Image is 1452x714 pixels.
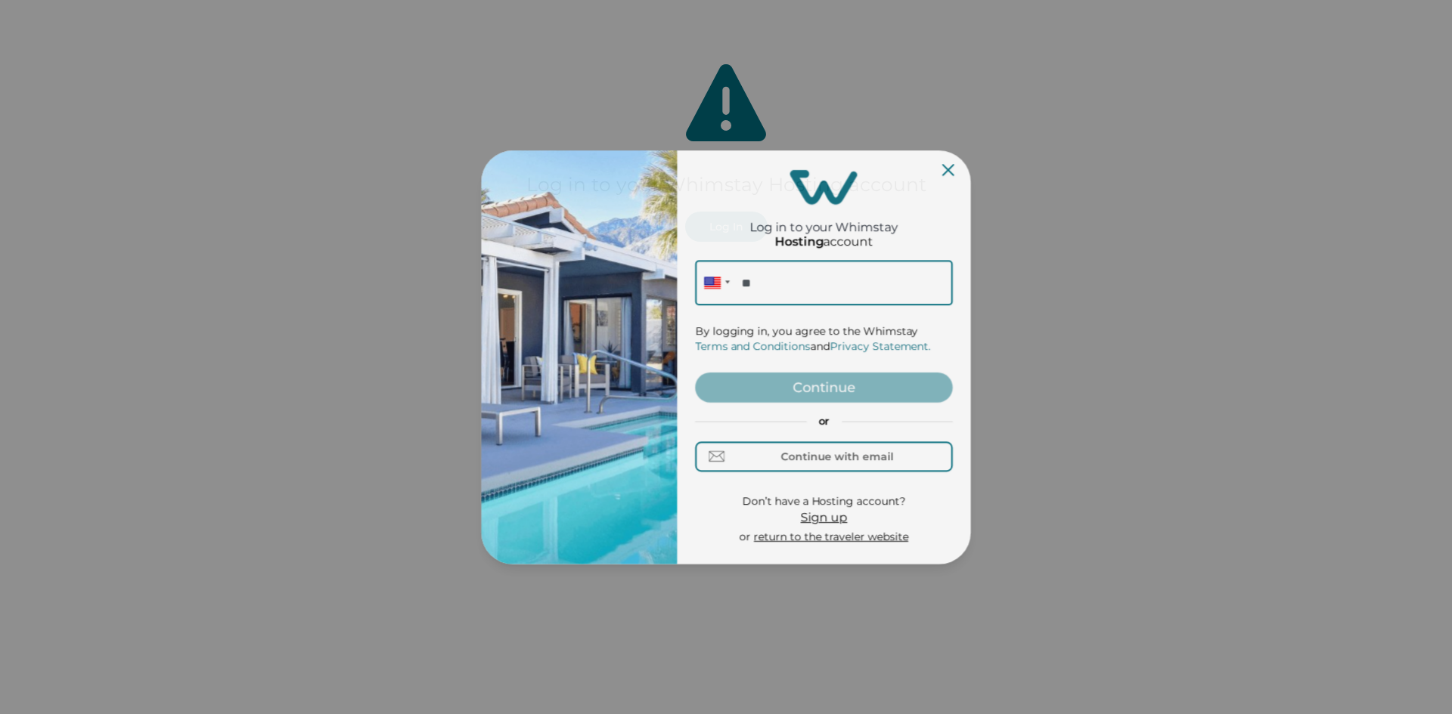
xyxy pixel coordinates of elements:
img: auth-banner [481,150,677,564]
a: Privacy Statement. [830,338,930,352]
button: Continue [695,372,953,403]
img: login-logo [790,170,858,205]
span: Sign up [801,510,848,524]
a: return to the traveler website [754,530,908,543]
h2: Log in to your Whimstay [749,205,898,234]
p: By logging in, you agree to the Whimstay and [695,324,953,354]
div: United States: + 1 [695,260,734,305]
p: or [695,414,953,428]
p: account [774,234,873,249]
button: Continue with email [695,441,953,471]
div: Continue with email [780,450,893,462]
p: Don’t have a Hosting account? [740,493,908,508]
p: Hosting [774,234,824,249]
p: or [740,530,908,544]
button: Close [942,164,954,176]
a: Terms and Conditions [695,338,810,352]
